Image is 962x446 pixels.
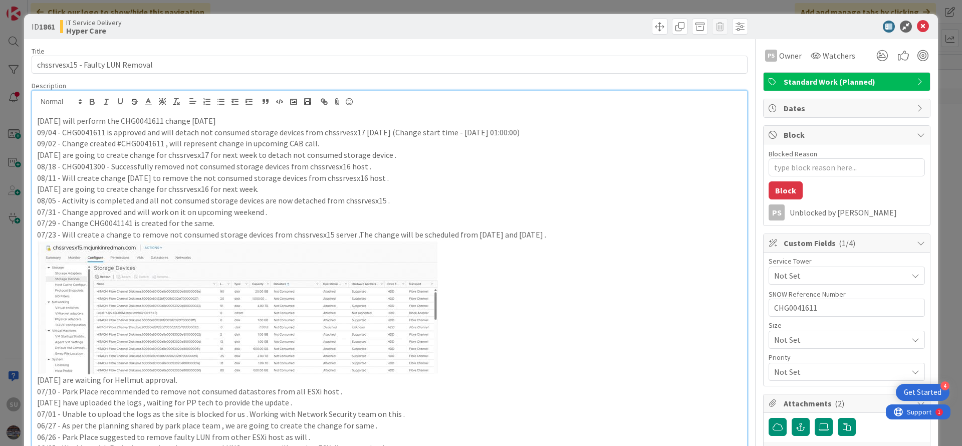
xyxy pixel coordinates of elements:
div: Service Tower [769,258,925,265]
span: Not Set [774,333,902,347]
span: Attachments [784,397,912,409]
input: type card name here... [32,56,748,74]
p: 07/10 - Park Place recommended to remove not consumed datastores from all ESXi host . [37,386,742,397]
div: Get Started [904,387,941,397]
span: Block [784,129,912,141]
span: ( 2 ) [835,398,844,408]
span: Support [21,2,46,14]
b: 1861 [39,22,55,32]
label: Blocked Reason [769,149,817,158]
p: 08/11 - Will create change [DATE] to remove the not consumed storage devices from chssrvesx16 host . [37,172,742,184]
p: 06/26 - Park Place suggested to remove faulty LUN from other ESXi host as will . [37,431,742,443]
p: 07/23 - Will create a change to remove not consumed storage devices from chssrvesx15 server .The ... [37,229,742,241]
p: [DATE] will perform the CHG0041611 change [DATE] [37,115,742,127]
div: Priority [769,354,925,361]
span: Dates [784,102,912,114]
p: 09/04 - CHG0041611 is approved and will detach not consumed storage devices from chssrvesx17 [DAT... [37,127,742,138]
p: 07/29 - Change CHG0041141 is created for the same. [37,217,742,229]
p: 07/01 - Unable to upload the logs as the site is blocked for us . Working with Network Security t... [37,408,742,420]
p: 08/18 - CHG0041300 - Successfully removed not consumed storage devices from chssrvesx16 host . [37,161,742,172]
p: 06/27 - As per the planning shared by park place team , we are going to create the change for same . [37,420,742,431]
span: Watchers [823,50,855,62]
div: 1 [52,4,55,12]
div: Open Get Started checklist, remaining modules: 4 [896,384,949,401]
p: [DATE] have uploaded the logs , waiting for PP tech to provide the update . [37,397,742,408]
label: Title [32,47,45,56]
p: 08/05 - Activity is completed and all not consumed storage devices are now detached from chssrves... [37,195,742,206]
span: Owner [779,50,802,62]
span: Custom Fields [784,237,912,249]
span: Standard Work (Planned) [784,76,912,88]
p: 09/02 - Change created #CHG0041611 , will represent change in upcoming CAB call. [37,138,742,149]
div: Size [769,322,925,329]
div: Unblocked by [PERSON_NAME] [790,208,925,217]
b: Hyper Care [66,27,122,35]
span: Not Set [774,365,902,379]
span: IT Service Delivery [66,19,122,27]
button: Block [769,181,803,199]
p: 07/31 - Change approved and will work on it on upcoming weekend . [37,206,742,218]
span: Description [32,81,66,90]
span: Not Set [774,270,907,282]
div: PS [765,50,777,62]
img: image.png [37,241,438,374]
span: ID [32,21,55,33]
p: [DATE] are going to create change for chssrvesx17 for next week to detach not consumed storage de... [37,149,742,161]
div: 4 [940,381,949,390]
div: PS [769,204,785,220]
p: [DATE] are going to create change for chssrvesx16 for next week. [37,183,742,195]
label: SNOW Reference Number [769,290,846,299]
p: [DATE] are waiting for Hellmut approval. [37,374,742,386]
span: ( 1/4 ) [839,238,855,248]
